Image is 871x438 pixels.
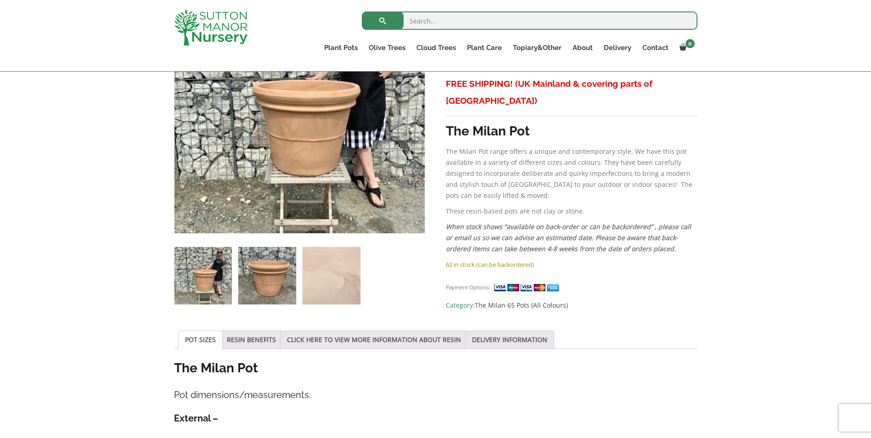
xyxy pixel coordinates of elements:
[674,41,697,54] a: 0
[446,300,697,311] span: Category:
[174,413,218,424] strong: External –
[446,284,490,291] small: Payment Options:
[303,247,360,304] img: The Milan Pot 65 Colour Terracotta - Image 3
[637,41,674,54] a: Contact
[363,41,411,54] a: Olive Trees
[472,331,547,348] a: DELIVERY INFORMATION
[446,124,530,139] strong: The Milan Pot
[362,11,697,30] input: Search...
[287,331,461,348] a: CLICK HERE TO VIEW MORE INFORMATION ABOUT RESIN
[446,75,697,109] h3: FREE SHIPPING! (UK Mainland & covering parts of [GEOGRAPHIC_DATA])
[475,301,568,309] a: The Milan 65 Pots (All Colours)
[174,247,232,304] img: The Milan Pot 65 Colour Terracotta
[686,39,695,48] span: 0
[185,331,216,348] a: POT SIZES
[446,206,697,217] p: These resin-based pots are not clay or stone.
[238,247,296,304] img: The Milan Pot 65 Colour Terracotta - Image 2
[461,41,507,54] a: Plant Care
[174,360,258,376] strong: The Milan Pot
[174,388,697,402] h4: Pot dimensions/measurements:
[319,41,363,54] a: Plant Pots
[598,41,637,54] a: Delivery
[507,41,567,54] a: Topiary&Other
[411,41,461,54] a: Cloud Trees
[446,259,697,270] p: 62 in stock (can be backordered)
[494,283,562,292] img: payment supported
[567,41,598,54] a: About
[227,331,276,348] a: RESIN BENEFITS
[446,222,691,253] em: When stock shows “available on back-order or can be backordered” , please call or email us so we ...
[174,9,247,45] img: logo
[446,146,697,201] p: The Milan Pot range offers a unique and contemporary style. We have this pot available in a varie...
